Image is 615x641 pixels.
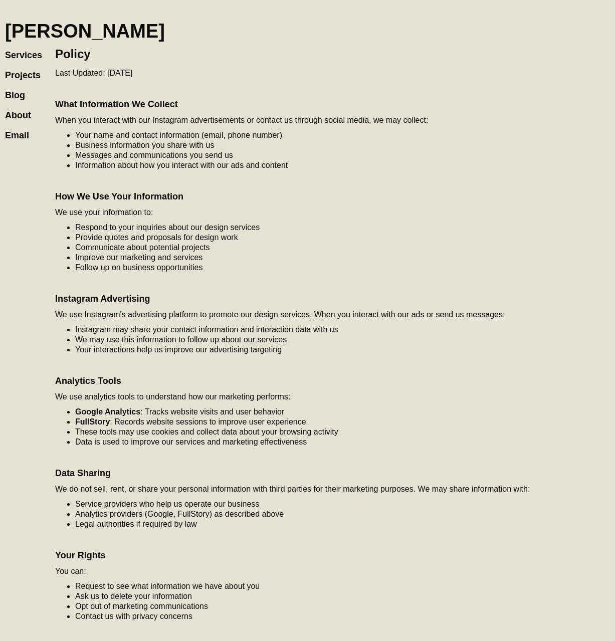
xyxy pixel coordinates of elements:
li: Your interactions help us improve our advertising targeting [75,345,560,355]
li: Instagram may share your contact information and interaction data with us [75,325,560,335]
p: ‍ [55,626,560,636]
a: Services [5,40,52,60]
li: Request to see what information we have about you [75,581,560,591]
a: Email [5,120,39,140]
p: Last Updated: [DATE] [55,68,560,78]
h4: Your Rights [55,549,560,561]
li: Follow up on business opportunities [75,263,560,273]
p: When you interact with our Instagram advertisements or contact us through social media, we may co... [55,115,560,125]
h4: How We Use Your Information [55,190,560,202]
li: Legal authorities if required by law [75,519,560,529]
p: We do not sell, rent, or share your personal information with third parties for their marketing p... [55,484,560,494]
li: Data is used to improve our services and marketing effectiveness [75,437,560,447]
li: Analytics providers (Google, FullStory) as described above [75,509,560,519]
a: Projects [5,60,51,80]
p: We use your information to: [55,207,560,218]
p: ‍ [55,83,560,93]
p: We use analytics tools to understand how our marketing performs: [55,392,560,402]
strong: FullStory [75,417,110,426]
p: We use Instagram's advertising platform to promote our design services. When you interact with ou... [55,310,560,320]
h4: What Information We Collect [55,98,560,110]
h2: Policy [55,45,560,63]
li: Provide quotes and proposals for design work [75,233,560,243]
li: Business information you share with us [75,140,560,150]
li: : Records website sessions to improve user experience [75,417,560,427]
li: Information about how you interact with our ads and content [75,160,560,170]
p: ‍ [55,278,560,288]
li: These tools may use cookies and collect data about your browsing activity [75,427,560,437]
strong: Google Analytics [75,407,140,416]
li: Service providers who help us operate our business [75,499,560,509]
a: About [5,100,41,120]
a: home [5,10,165,42]
a: Blog [5,80,35,100]
p: ‍ [55,175,560,185]
p: ‍ [55,452,560,462]
li: Messages and communications you send us [75,150,560,160]
li: Communicate about potential projects [75,243,560,253]
li: Opt out of marketing communications [75,601,560,611]
li: Ask us to delete your information [75,591,560,601]
li: We may use this information to follow up about our services [75,335,560,345]
li: Contact us with privacy concerns [75,611,560,621]
h4: Data Sharing [55,467,560,479]
p: ‍ [55,360,560,370]
h4: Instagram Advertising [55,293,560,305]
li: Your name and contact information (email, phone number) [75,130,560,140]
h4: Analytics Tools [55,375,560,387]
p: ‍ [55,534,560,544]
li: Improve our marketing and services [75,253,560,263]
li: : Tracks website visits and user behavior [75,407,560,417]
h1: [PERSON_NAME] [5,20,165,42]
p: You can: [55,566,560,576]
li: Respond to your inquiries about our design services [75,223,560,233]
